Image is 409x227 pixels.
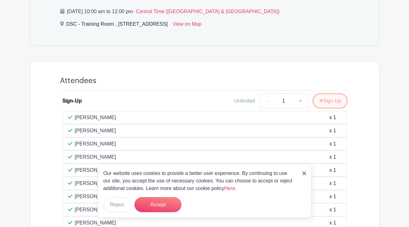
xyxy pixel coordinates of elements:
div: x 1 [329,127,336,135]
p: [PERSON_NAME] [75,166,116,174]
div: x 1 [329,140,336,148]
div: x 1 [329,153,336,161]
img: close_button-5f87c8562297e5c2d7936805f587ecaba9071eb48480494691a3f1689db116b3.svg [302,172,306,175]
p: [PERSON_NAME] [75,140,116,148]
a: - [260,93,275,108]
button: Reject [103,197,131,212]
div: x 1 [329,166,336,174]
a: View on Map [173,20,202,30]
span: - Central Time ([GEOGRAPHIC_DATA] & [GEOGRAPHIC_DATA]) [133,9,280,14]
p: Our website uses cookies to provide a better user experience. By continuing to use our site, you ... [103,170,296,192]
a: + [293,93,308,108]
div: Sign-Up [63,97,82,105]
p: [PERSON_NAME] [75,206,116,214]
div: DSC - Training Room , [STREET_ADDRESS] [66,20,168,30]
div: x 1 [329,219,336,227]
button: Accept [134,197,181,212]
div: x 1 [329,206,336,214]
div: x 1 [329,193,336,200]
p: [PERSON_NAME] [75,153,116,161]
p: [PERSON_NAME] [75,127,116,135]
p: [PERSON_NAME] [75,219,116,227]
p: [DATE] 10:00 am to 12:00 pm [60,8,349,15]
div: Unlimited [234,97,255,105]
a: Here [224,186,235,191]
h4: Attendees [60,76,97,85]
button: Sign Up [314,94,347,108]
div: x 1 [329,114,336,121]
p: [PERSON_NAME] [75,193,116,200]
div: x 1 [329,180,336,187]
p: [PERSON_NAME] [75,114,116,121]
p: [PERSON_NAME] [75,180,116,187]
